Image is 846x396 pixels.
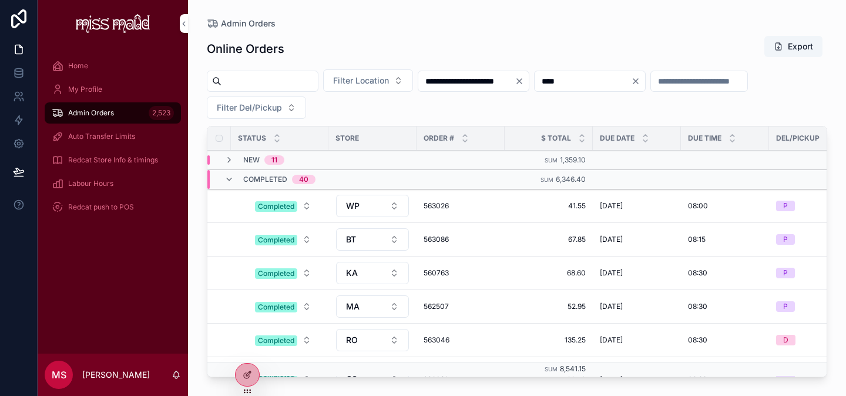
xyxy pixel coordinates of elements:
button: Select Button [336,329,409,351]
span: Status [238,134,266,143]
span: RO [346,334,358,346]
button: Clear [515,76,529,86]
a: [DATE] [600,302,674,311]
span: New [243,155,260,165]
a: 08:00 [688,201,762,211]
div: P [783,301,788,312]
a: 08:30 [688,335,762,345]
a: 08:30 [688,302,762,311]
span: KA [346,267,358,279]
div: D [783,335,788,345]
div: P [783,234,788,245]
span: Del/Pickup [776,134,820,143]
div: Completed [258,268,294,279]
span: Due Time [688,134,721,143]
a: Select Button [245,262,321,284]
div: P [783,201,788,211]
p: [PERSON_NAME] [82,369,150,381]
span: [DATE] [600,268,623,278]
button: Select Button [336,295,409,318]
a: [DATE] [600,335,674,345]
span: Redcat push to POS [68,202,134,212]
a: 41.55 [512,201,586,211]
a: Select Button [245,228,321,251]
span: Admin Orders [221,18,276,29]
button: Select Button [323,69,413,92]
span: [DATE] [600,201,623,211]
a: 563046 [424,335,498,345]
a: 562507 [424,302,498,311]
span: [DATE] [600,335,623,345]
span: 08:15 [688,235,706,244]
a: 135.25 [512,335,586,345]
a: Auto Transfer Limits [45,126,181,147]
a: Labour Hours [45,173,181,194]
a: Select Button [335,261,409,285]
span: Due Date [600,134,634,143]
h1: Online Orders [207,41,284,57]
small: Sum [545,367,558,373]
button: Select Button [246,330,321,351]
a: Redcat push to POS [45,197,181,218]
span: 560763 [424,268,498,278]
span: My Profile [68,85,102,94]
span: Completed [243,175,287,184]
small: Sum [545,157,558,164]
span: 6,346.40 [556,175,586,184]
span: 08:00 [688,201,708,211]
span: [DATE] [600,235,623,244]
button: Clear [631,76,645,86]
span: 1,359.10 [560,155,586,164]
span: 8,541.15 [560,365,586,374]
small: Sum [540,177,553,183]
button: Select Button [246,262,321,284]
div: 40 [299,175,308,184]
a: [DATE] [600,201,674,211]
button: Select Button [246,296,321,317]
button: Select Button [336,262,409,284]
a: 563026 [424,201,498,211]
span: Filter Del/Pickup [217,102,282,114]
span: 08:30 [688,268,707,278]
a: Select Button [335,328,409,352]
a: Select Button [245,329,321,351]
a: [DATE] [600,268,674,278]
span: 67.85 [512,235,586,244]
a: Home [45,55,181,76]
div: 11 [271,155,277,165]
a: My Profile [45,79,181,100]
span: Admin Orders [68,108,114,118]
button: Export [764,36,822,57]
span: $ Total [541,134,571,143]
button: Select Button [336,228,409,251]
span: Store [335,134,359,143]
a: Select Button [335,194,409,218]
span: Filter Location [333,75,389,86]
span: Order # [424,134,454,143]
a: Select Button [245,195,321,217]
span: 563086 [424,235,498,244]
span: Home [68,61,88,71]
span: 08:30 [688,302,707,311]
span: 08:30 [688,335,707,345]
a: 68.60 [512,268,586,278]
div: P [783,268,788,278]
span: Auto Transfer Limits [68,132,135,141]
a: 08:15 [688,235,762,244]
a: Select Button [245,295,321,318]
a: Admin Orders2,523 [45,102,181,124]
button: Select Button [336,195,409,217]
span: MA [346,301,360,312]
div: 2,523 [149,106,174,120]
div: scrollable content [38,47,188,233]
span: 52.95 [512,302,586,311]
button: Select Button [207,96,306,119]
img: App logo [76,14,150,33]
a: 08:30 [688,268,762,278]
